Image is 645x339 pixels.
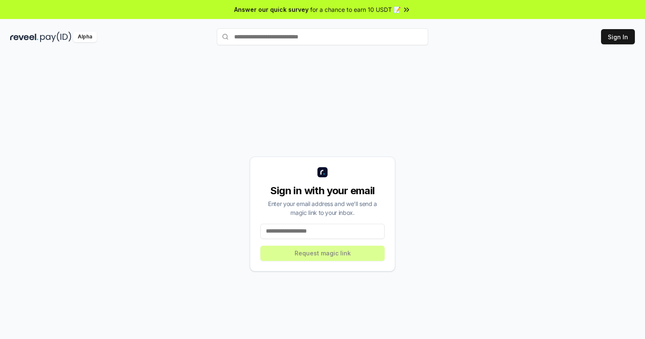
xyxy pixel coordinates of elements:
img: reveel_dark [10,32,38,42]
div: Sign in with your email [260,184,385,198]
span: Answer our quick survey [234,5,309,14]
div: Enter your email address and we’ll send a magic link to your inbox. [260,199,385,217]
img: pay_id [40,32,71,42]
button: Sign In [601,29,635,44]
img: logo_small [317,167,328,177]
span: for a chance to earn 10 USDT 📝 [310,5,401,14]
div: Alpha [73,32,97,42]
